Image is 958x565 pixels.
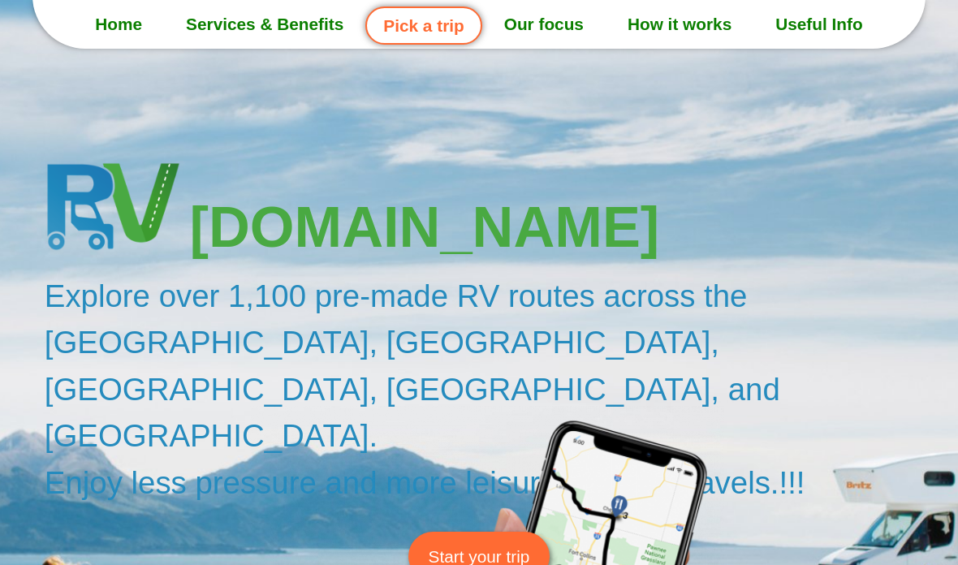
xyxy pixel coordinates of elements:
a: How it works [606,4,753,45]
a: Useful Info [753,4,884,45]
nav: Menu [32,4,926,45]
h2: Explore over 1,100 pre-made RV routes across the [GEOGRAPHIC_DATA], [GEOGRAPHIC_DATA], [GEOGRAPHI... [45,273,942,507]
a: Pick a trip [365,6,481,45]
a: Home [73,4,164,45]
h3: [DOMAIN_NAME] [190,199,942,256]
a: Services & Benefits [164,4,365,45]
a: Our focus [482,4,606,45]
